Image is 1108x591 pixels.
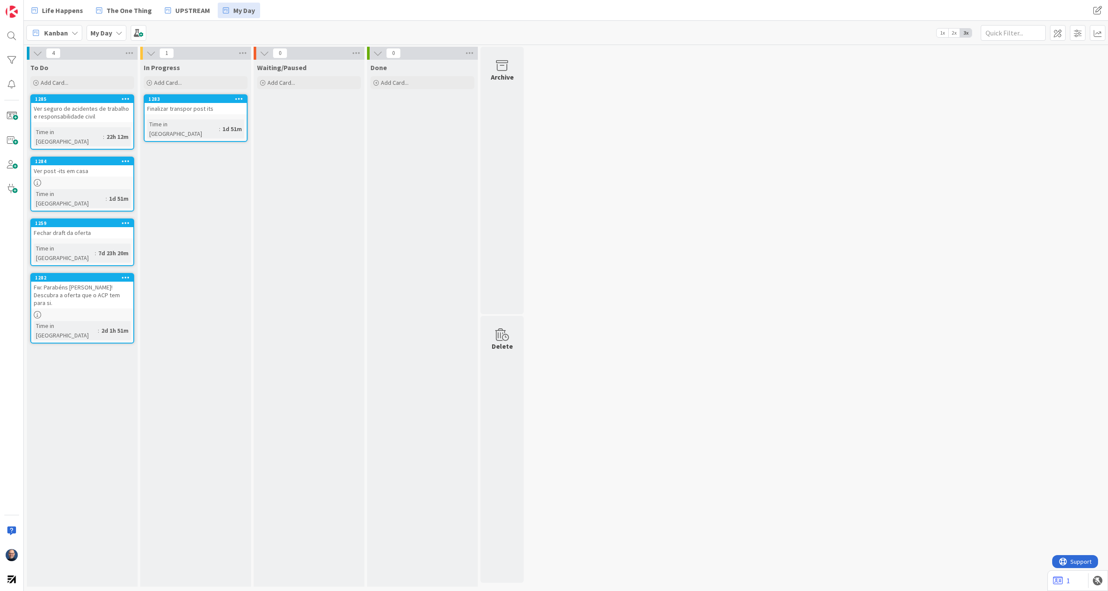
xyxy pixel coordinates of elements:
[41,79,68,87] span: Add Card...
[386,48,401,58] span: 0
[370,63,387,72] span: Done
[35,220,133,226] div: 1259
[948,29,960,37] span: 2x
[145,95,247,114] div: 1283Finalizar transpor post its
[95,248,96,258] span: :
[31,282,133,308] div: Fw: Parabéns [PERSON_NAME]! Descubra a oferta que o ACP tem para si.
[491,72,514,82] div: Archive
[35,158,133,164] div: 1284
[233,5,255,16] span: My Day
[31,165,133,177] div: Ver post -its em casa
[26,3,88,18] a: Life Happens
[960,29,972,37] span: 3x
[31,157,133,177] div: 1284Ver post -its em casa
[159,48,174,58] span: 1
[6,6,18,18] img: Visit kanbanzone.com
[31,274,133,308] div: 1282Fw: Parabéns [PERSON_NAME]! Descubra a oferta que o ACP tem para si.
[30,63,48,72] span: To Do
[34,189,106,208] div: Time in [GEOGRAPHIC_DATA]
[145,95,247,103] div: 1283
[106,5,152,16] span: The One Thing
[31,219,133,227] div: 1259
[31,227,133,238] div: Fechar draft da oferta
[34,244,95,263] div: Time in [GEOGRAPHIC_DATA]
[96,248,131,258] div: 7d 23h 20m
[145,103,247,114] div: Finalizar transpor post its
[103,132,104,141] span: :
[35,275,133,281] div: 1282
[937,29,948,37] span: 1x
[99,326,131,335] div: 2d 1h 51m
[6,549,18,561] img: Fg
[98,326,99,335] span: :
[148,96,247,102] div: 1283
[257,63,306,72] span: Waiting/Paused
[31,274,133,282] div: 1282
[381,79,409,87] span: Add Card...
[31,95,133,122] div: 1285Ver seguro de acidentes de trabalho e responsabilidade civil
[31,219,133,238] div: 1259Fechar draft da oferta
[107,194,131,203] div: 1d 51m
[34,127,103,146] div: Time in [GEOGRAPHIC_DATA]
[218,3,260,18] a: My Day
[175,5,210,16] span: UPSTREAM
[492,341,513,351] div: Delete
[981,25,1046,41] input: Quick Filter...
[42,5,83,16] span: Life Happens
[220,124,244,134] div: 1d 51m
[34,321,98,340] div: Time in [GEOGRAPHIC_DATA]
[106,194,107,203] span: :
[154,79,182,87] span: Add Card...
[35,96,133,102] div: 1285
[160,3,215,18] a: UPSTREAM
[31,95,133,103] div: 1285
[46,48,61,58] span: 4
[219,124,220,134] span: :
[273,48,287,58] span: 0
[18,1,39,12] span: Support
[91,3,157,18] a: The One Thing
[90,29,112,37] b: My Day
[104,132,131,141] div: 22h 12m
[1053,575,1070,586] a: 1
[31,103,133,122] div: Ver seguro de acidentes de trabalho e responsabilidade civil
[147,119,219,138] div: Time in [GEOGRAPHIC_DATA]
[31,157,133,165] div: 1284
[6,573,18,585] img: avatar
[44,28,68,38] span: Kanban
[267,79,295,87] span: Add Card...
[144,63,180,72] span: In Progress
